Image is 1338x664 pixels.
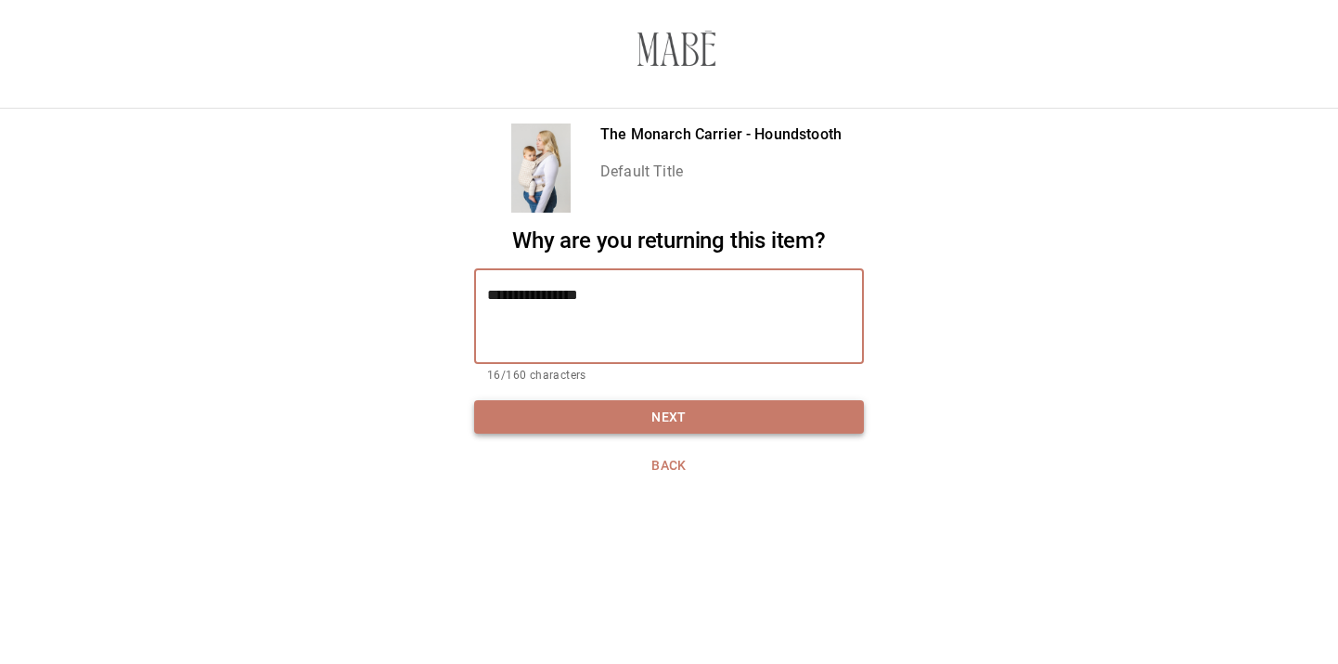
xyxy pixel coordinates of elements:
p: The Monarch Carrier - Houndstooth [600,124,842,146]
p: Default Title [600,161,842,183]
img: 3671f2-3.myshopify.com-a63cb35b-e478-4aa6-86b9-acdf2590cc8d [637,14,716,94]
button: Next [474,400,864,435]
h2: Why are you returning this item? [474,228,864,254]
p: 16/160 characters [487,367,851,385]
button: Back [474,449,864,483]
